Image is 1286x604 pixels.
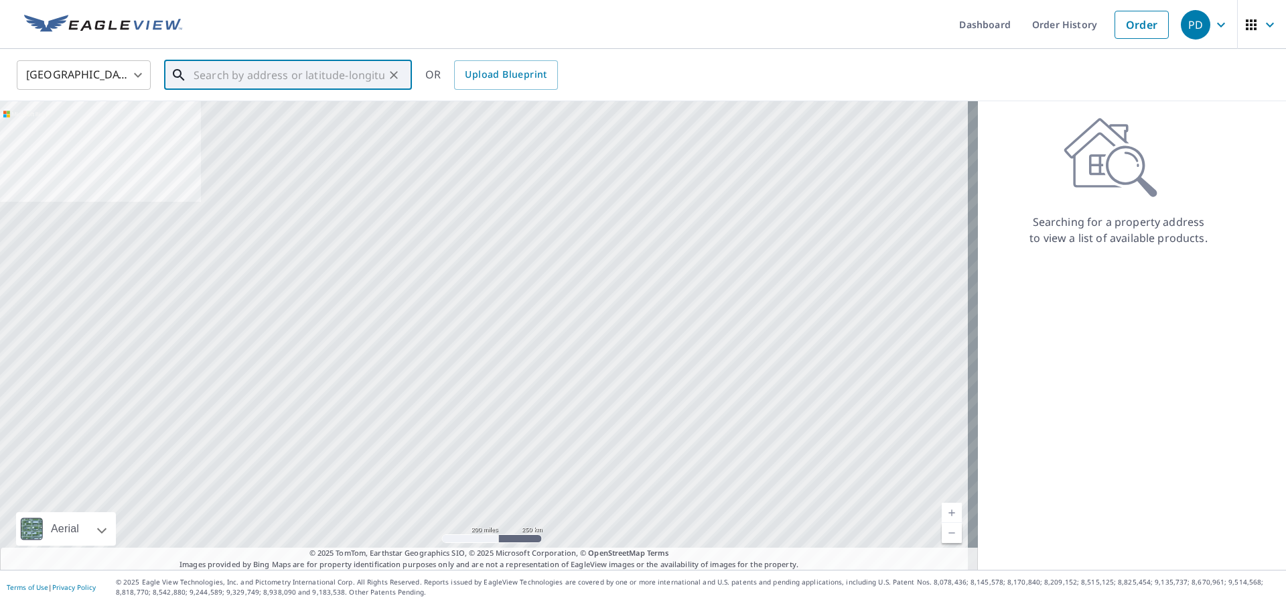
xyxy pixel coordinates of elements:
a: Terms [647,548,669,558]
span: © 2025 TomTom, Earthstar Geographics SIO, © 2025 Microsoft Corporation, © [309,548,669,559]
p: © 2025 Eagle View Technologies, Inc. and Pictometry International Corp. All Rights Reserved. Repo... [116,577,1279,597]
span: Upload Blueprint [465,66,547,83]
div: [GEOGRAPHIC_DATA] [17,56,151,94]
input: Search by address or latitude-longitude [194,56,384,94]
a: Order [1115,11,1169,39]
div: PD [1181,10,1210,40]
a: Terms of Use [7,583,48,592]
img: EV Logo [24,15,182,35]
div: Aerial [16,512,116,546]
div: OR [425,60,558,90]
a: Upload Blueprint [454,60,557,90]
button: Clear [384,66,403,84]
p: | [7,583,96,591]
a: Privacy Policy [52,583,96,592]
p: Searching for a property address to view a list of available products. [1029,214,1208,246]
a: Current Level 5, Zoom In [942,503,962,523]
a: OpenStreetMap [588,548,644,558]
a: Current Level 5, Zoom Out [942,523,962,543]
div: Aerial [47,512,83,546]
